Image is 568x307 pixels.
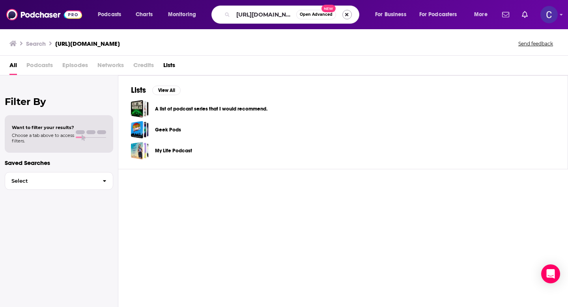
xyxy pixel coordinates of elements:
button: Open AdvancedNew [296,10,336,19]
button: View All [152,86,181,95]
span: New [321,5,336,12]
span: Networks [97,59,124,75]
div: Search podcasts, credits, & more... [219,6,367,24]
a: A list of podcast series that I would recommend. [155,105,267,113]
span: Want to filter your results? [12,125,74,130]
span: Logged in as publicityxxtina [540,6,558,23]
button: open menu [469,8,497,21]
h2: Filter By [5,96,113,107]
h3: Search [26,40,46,47]
span: Credits [133,59,154,75]
a: My Life Podcast [131,142,149,159]
a: My Life Podcast [155,146,192,155]
p: Saved Searches [5,159,113,167]
input: Search podcasts, credits, & more... [233,8,296,21]
button: open menu [370,8,416,21]
a: Lists [163,59,175,75]
div: Open Intercom Messenger [541,264,560,283]
span: Choose a tab above to access filters. [12,133,74,144]
h2: Lists [131,85,146,95]
img: Podchaser - Follow, Share and Rate Podcasts [6,7,82,22]
span: Select [5,178,96,183]
button: open menu [414,8,469,21]
span: Charts [136,9,153,20]
span: Open Advanced [300,13,333,17]
a: ListsView All [131,85,181,95]
span: Podcasts [98,9,121,20]
img: User Profile [540,6,558,23]
a: Show notifications dropdown [499,8,512,21]
a: Geek Pods [131,121,149,139]
button: Show profile menu [540,6,558,23]
a: Show notifications dropdown [519,8,531,21]
span: Monitoring [168,9,196,20]
span: More [474,9,488,20]
button: open menu [163,8,206,21]
span: Episodes [62,59,88,75]
button: Send feedback [516,40,555,47]
span: For Podcasters [419,9,457,20]
h3: [URL][DOMAIN_NAME] [55,40,120,47]
span: For Business [375,9,406,20]
a: All [9,59,17,75]
a: A list of podcast series that I would recommend. [131,100,149,118]
a: Charts [131,8,157,21]
button: Select [5,172,113,190]
a: Geek Pods [155,125,181,134]
span: Podcasts [26,59,53,75]
button: open menu [92,8,131,21]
